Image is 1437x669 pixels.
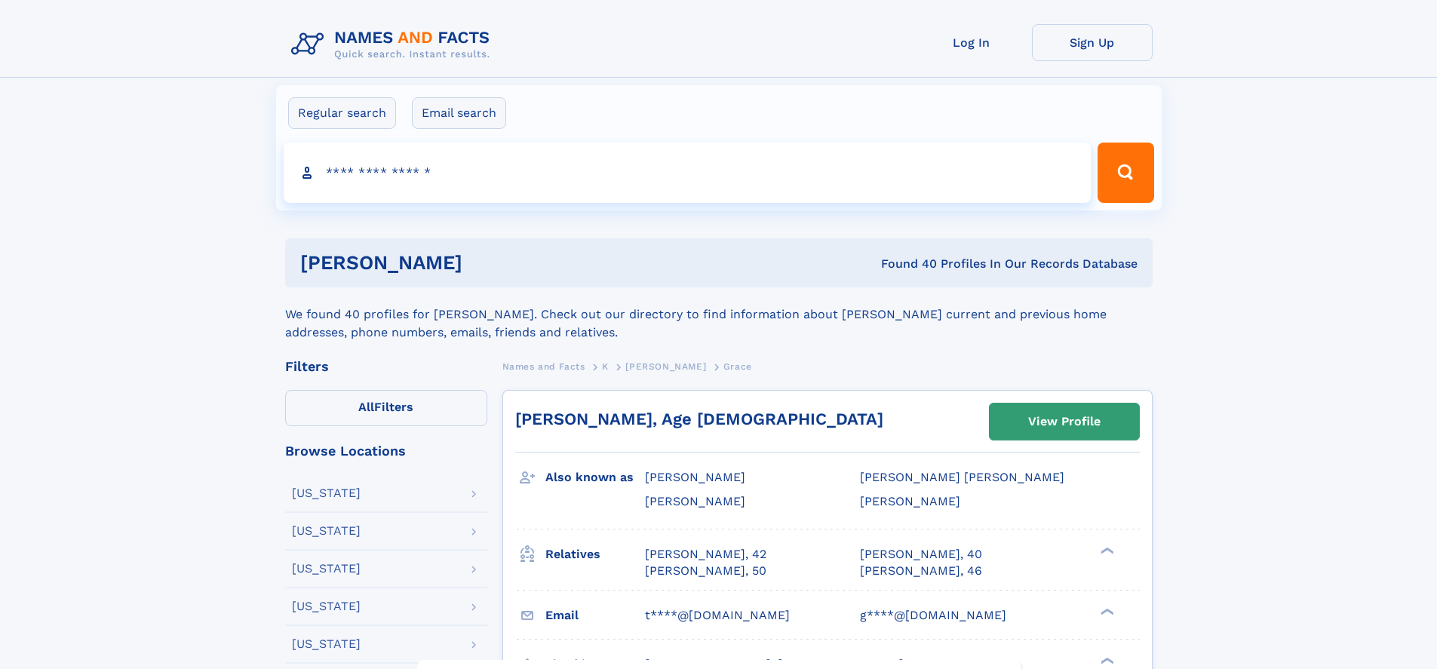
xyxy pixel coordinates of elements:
span: Grace [723,361,752,372]
a: [PERSON_NAME], 42 [645,546,766,563]
span: All [358,400,374,414]
div: Filters [285,360,487,373]
img: Logo Names and Facts [285,24,502,65]
a: K [602,357,609,376]
span: [PERSON_NAME] [645,494,745,508]
a: [PERSON_NAME], 46 [860,563,982,579]
div: [US_STATE] [292,563,361,575]
div: [US_STATE] [292,638,361,650]
h1: [PERSON_NAME] [300,253,672,272]
div: View Profile [1028,404,1101,439]
span: [PERSON_NAME] [PERSON_NAME] [860,470,1064,484]
div: Found 40 Profiles In Our Records Database [671,256,1138,272]
a: [PERSON_NAME] [625,357,706,376]
a: Sign Up [1032,24,1153,61]
h3: Email [545,603,645,628]
a: [PERSON_NAME], Age [DEMOGRAPHIC_DATA] [515,410,883,428]
label: Filters [285,390,487,426]
a: Log In [911,24,1032,61]
h3: Relatives [545,542,645,567]
a: Names and Facts [502,357,585,376]
h3: Also known as [545,465,645,490]
a: [PERSON_NAME], 50 [645,563,766,579]
div: ❯ [1097,545,1115,555]
div: [US_STATE] [292,525,361,537]
div: ❯ [1097,606,1115,616]
label: Regular search [288,97,396,129]
span: [PERSON_NAME] [860,494,960,508]
div: ❯ [1097,655,1115,665]
a: [PERSON_NAME], 40 [860,546,982,563]
span: [PERSON_NAME] [645,470,745,484]
label: Email search [412,97,506,129]
input: search input [284,143,1092,203]
button: Search Button [1098,143,1153,203]
div: [US_STATE] [292,487,361,499]
div: We found 40 profiles for [PERSON_NAME]. Check out our directory to find information about [PERSON... [285,287,1153,342]
a: View Profile [990,404,1139,440]
div: Browse Locations [285,444,487,458]
span: [PERSON_NAME] [625,361,706,372]
div: [US_STATE] [292,600,361,612]
span: K [602,361,609,372]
